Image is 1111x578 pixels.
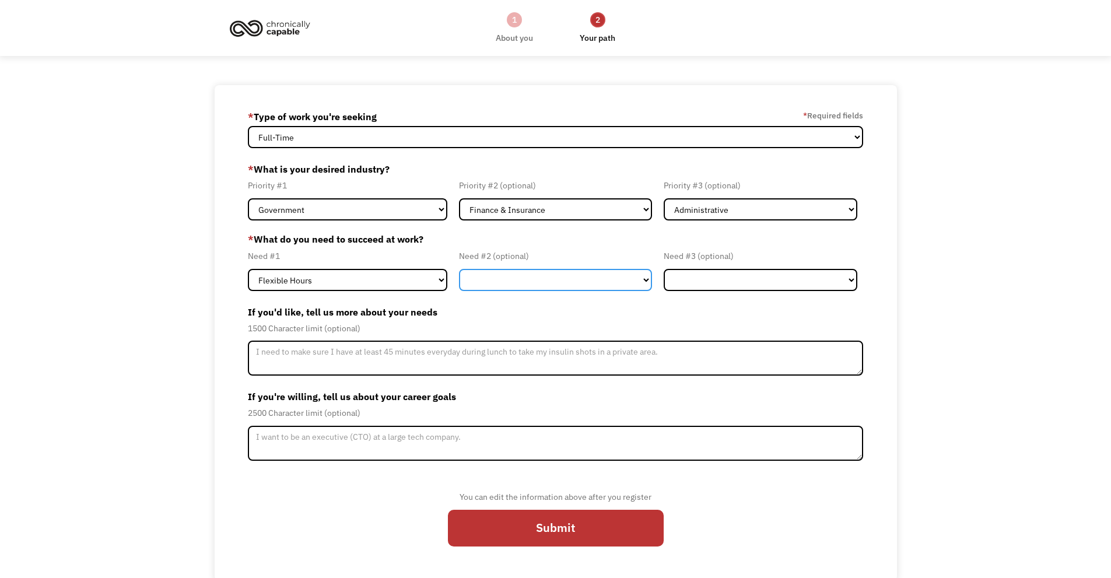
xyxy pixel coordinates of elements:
div: Priority #2 (optional) [459,178,653,192]
form: Member-Update-Form-Step2 [248,107,864,558]
label: What do you need to succeed at work? [248,232,864,246]
div: Need #2 (optional) [459,249,653,263]
div: You can edit the information above after you register [448,490,664,504]
img: Chronically Capable logo [226,15,314,41]
div: 1500 Character limit (optional) [248,321,864,335]
label: If you'd like, tell us more about your needs [248,303,864,321]
div: 1 [507,12,522,27]
input: Submit [448,510,664,547]
a: 2Your path [580,11,615,45]
div: Need #3 (optional) [664,249,857,263]
div: Your path [580,31,615,45]
label: Type of work you're seeking [248,107,377,126]
div: About you [496,31,533,45]
div: Priority #3 (optional) [664,178,857,192]
label: What is your desired industry? [248,160,864,178]
div: Priority #1 [248,178,447,192]
div: 2 [590,12,605,27]
a: 1About you [496,11,533,45]
div: 2500 Character limit (optional) [248,406,864,420]
div: Need #1 [248,249,447,263]
label: Required fields [803,108,863,122]
label: If you're willing, tell us about your career goals [248,387,864,406]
